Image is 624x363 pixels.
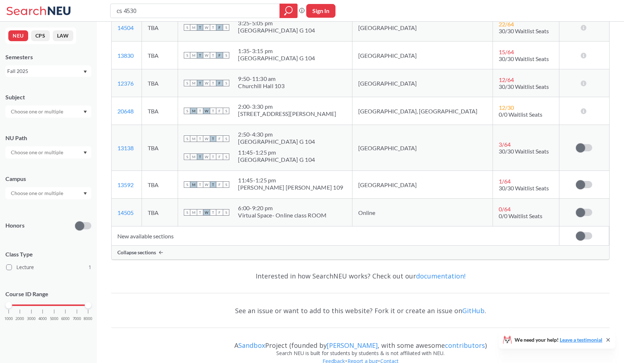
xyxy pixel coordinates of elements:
[83,111,87,113] svg: Dropdown arrow
[197,209,203,216] span: T
[216,108,223,114] span: F
[117,209,134,216] a: 14505
[117,181,134,188] a: 13592
[223,24,229,31] span: S
[197,154,203,160] span: T
[203,80,210,86] span: W
[5,250,91,258] span: Class Type
[352,171,493,199] td: [GEOGRAPHIC_DATA]
[5,65,91,77] div: Fall 2025Dropdown arrow
[184,135,190,142] span: S
[5,290,91,298] p: Course ID Range
[327,341,378,350] a: [PERSON_NAME]
[190,52,197,59] span: M
[142,125,178,171] td: TBA
[499,206,511,212] span: 0 / 64
[197,80,203,86] span: T
[210,135,216,142] span: T
[462,306,485,315] a: GitHub
[499,178,511,185] span: 1 / 64
[499,21,514,27] span: 22 / 64
[210,154,216,160] span: T
[352,14,493,42] td: [GEOGRAPHIC_DATA]
[223,181,229,188] span: S
[190,135,197,142] span: M
[352,69,493,97] td: [GEOGRAPHIC_DATA]
[223,135,229,142] span: S
[203,181,210,188] span: W
[190,181,197,188] span: M
[238,82,285,90] div: Churchill Hall 103
[190,80,197,86] span: M
[197,135,203,142] span: T
[111,265,610,286] div: Interested in how SearchNEU works? Check out our
[116,5,274,17] input: Class, professor, course number, "phrase"
[84,317,92,321] span: 8000
[499,148,549,155] span: 30/30 Waitlist Seats
[184,24,190,31] span: S
[117,80,134,87] a: 12376
[238,55,315,62] div: [GEOGRAPHIC_DATA] G 104
[216,135,223,142] span: F
[5,187,91,199] div: Dropdown arrow
[223,209,229,216] span: S
[210,181,216,188] span: T
[238,204,326,212] div: 6:00 - 9:20 pm
[190,154,197,160] span: M
[117,108,134,114] a: 20648
[238,212,326,219] div: Virtual Space- Online class ROOM
[560,337,602,343] a: Leave a testimonial
[238,341,265,350] a: Sandbox
[83,70,87,73] svg: Dropdown arrow
[16,317,24,321] span: 2000
[238,75,285,82] div: 9:50 - 11:30 am
[5,134,91,142] div: NU Path
[5,93,91,101] div: Subject
[112,246,609,259] div: Collapse sections
[203,135,210,142] span: W
[216,181,223,188] span: F
[83,151,87,154] svg: Dropdown arrow
[7,67,83,75] div: Fall 2025
[306,4,335,18] button: Sign In
[197,108,203,114] span: T
[6,263,91,272] label: Lecture
[111,300,610,321] div: See an issue or want to add to this website? Fork it or create an issue on .
[7,148,68,157] input: Choose one or multiple
[142,97,178,125] td: TBA
[5,221,25,230] p: Honors
[499,104,514,111] span: 12 / 30
[279,4,298,18] div: magnifying glass
[31,30,50,41] button: CPS
[184,154,190,160] span: S
[216,154,223,160] span: F
[499,111,542,118] span: 0/0 Waitlist Seats
[499,212,542,219] span: 0/0 Waitlist Seats
[223,154,229,160] span: S
[203,209,210,216] span: W
[83,192,87,195] svg: Dropdown arrow
[27,317,36,321] span: 3000
[88,263,91,271] span: 1
[184,52,190,59] span: S
[416,272,465,280] a: documentation!
[238,131,315,138] div: 2:50 - 4:30 pm
[238,149,315,156] div: 11:45 - 1:25 pm
[5,146,91,159] div: Dropdown arrow
[7,189,68,198] input: Choose one or multiple
[210,80,216,86] span: T
[210,52,216,59] span: T
[203,154,210,160] span: W
[284,6,293,16] svg: magnifying glass
[210,108,216,114] span: T
[515,337,602,342] span: We need your help!
[117,52,134,59] a: 13830
[61,317,70,321] span: 6000
[112,226,559,246] td: New available sections
[238,110,336,117] div: [STREET_ADDRESS][PERSON_NAME]
[238,20,315,27] div: 3:25 - 5:05 pm
[238,103,336,110] div: 2:00 - 3:30 pm
[223,80,229,86] span: S
[117,24,134,31] a: 14504
[499,27,549,34] span: 30/30 Waitlist Seats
